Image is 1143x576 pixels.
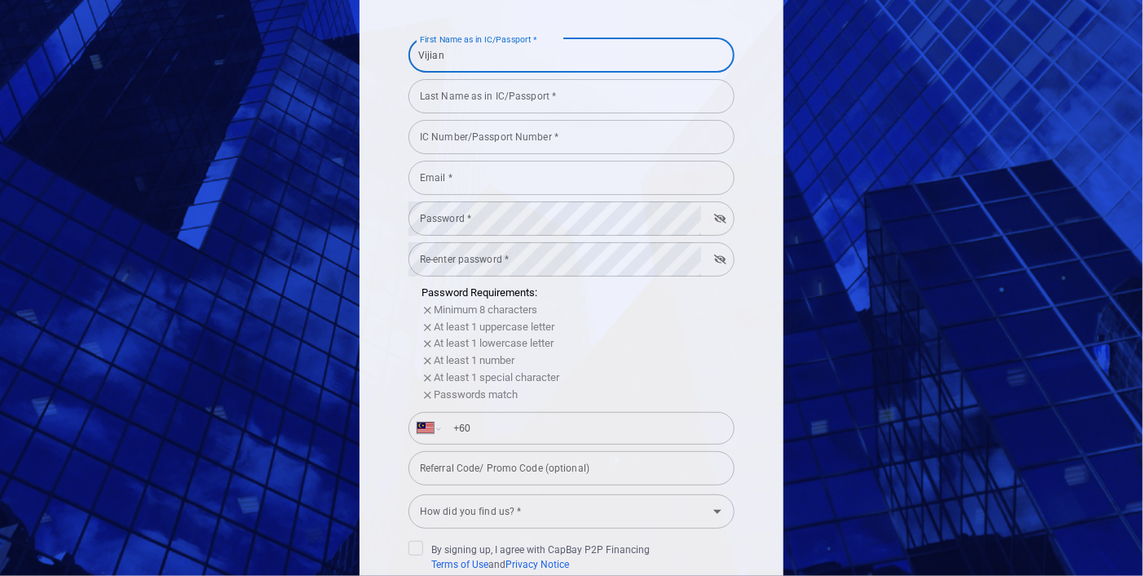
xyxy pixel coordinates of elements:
[408,541,650,572] span: By signing up, I agree with CapBay P2P Financing and
[434,354,514,366] span: At least 1 number
[434,371,559,383] span: At least 1 special character
[706,500,729,523] button: Open
[434,321,554,333] span: At least 1 uppercase letter
[434,337,554,349] span: At least 1 lowercase letter
[434,388,518,401] span: Passwords match
[444,415,726,441] input: Enter phone number *
[505,559,569,570] a: Privacy Notice
[420,33,537,46] label: First Name as in IC/Passport *
[431,559,488,570] a: Terms of Use
[434,304,537,316] span: Minimum 8 characters
[421,286,537,299] span: Password Requirements:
